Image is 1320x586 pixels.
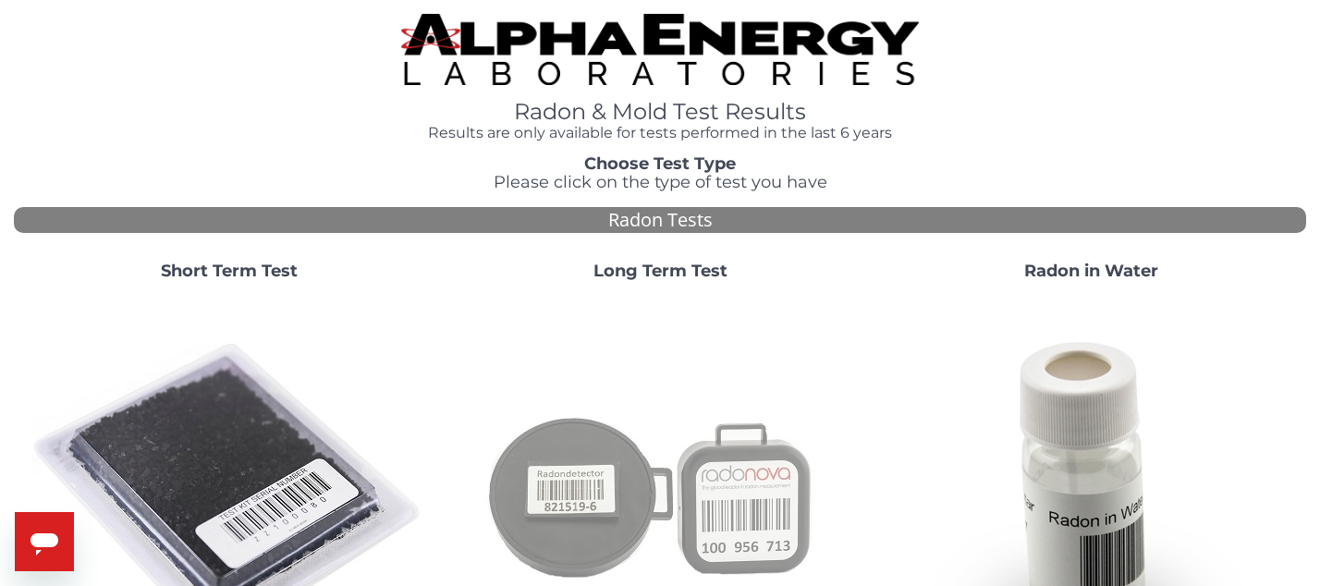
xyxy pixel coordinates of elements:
strong: Choose Test Type [584,153,736,174]
div: Radon Tests [14,207,1306,234]
strong: Radon in Water [1024,261,1158,281]
h4: Results are only available for tests performed in the last 6 years [401,125,918,141]
span: Please click on the type of test you have [494,172,827,192]
h1: Radon & Mold Test Results [401,100,918,124]
strong: Short Term Test [161,261,298,281]
img: TightCrop.jpg [401,14,918,85]
iframe: Button to launch messaging window [15,512,74,571]
strong: Long Term Test [593,261,727,281]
